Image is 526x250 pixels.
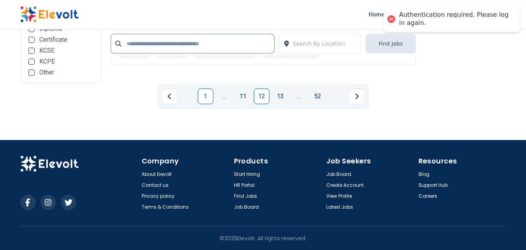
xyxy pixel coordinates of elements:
[419,156,506,167] h4: Resources
[234,193,257,199] a: Find Jobs
[20,6,79,23] img: Elevolt
[419,182,448,188] a: Support Hub
[216,89,232,104] a: Jump backward
[234,171,260,177] a: Start Hiring
[326,204,353,210] a: Latest Jobs
[310,89,325,104] a: Page 52
[39,48,55,54] span: KCSE
[39,59,55,65] span: KCPE
[326,182,364,188] a: Create Account
[39,69,54,76] span: Other
[28,48,35,54] input: KCSE
[291,89,307,104] a: Jump forward
[162,89,364,104] ul: Pagination
[234,182,255,188] a: HR Portal
[220,234,306,242] p: © 2025 Elevolt. All rights reserved.
[142,182,169,188] a: Contact us
[28,59,35,65] input: KCPE
[366,8,387,21] a: Home
[198,89,213,104] a: Page 1
[234,156,322,167] h4: Products
[142,171,172,177] a: About Elevolt
[28,37,35,43] input: Certificate
[142,193,174,199] a: Privacy policy
[28,69,35,76] input: Other
[142,156,229,167] h4: Company
[349,89,364,104] a: Next page
[39,37,67,43] span: Certificate
[419,171,429,177] a: Blog
[419,193,437,199] a: Careers
[326,193,352,199] a: View Profile
[273,89,288,104] a: Page 13
[235,89,251,104] a: Page 11
[162,89,178,104] a: Previous page
[142,204,189,210] a: Terms & Conditions
[326,171,351,177] a: Job Board
[254,89,269,104] a: Page 12 is your current page
[366,34,415,53] button: Find Jobs
[234,204,259,210] a: Job Board
[399,11,512,27] div: Authentication required. Please log in again.
[39,26,62,32] span: Diploma
[326,156,414,167] h4: Job Seekers
[20,156,79,172] img: Elevolt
